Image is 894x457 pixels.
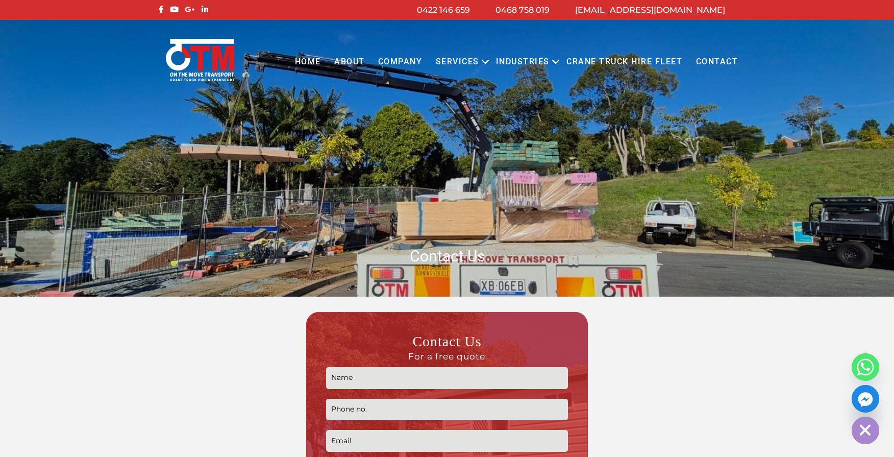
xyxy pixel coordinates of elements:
[417,5,470,15] a: 0422 146 659
[429,48,486,76] a: Services
[689,48,744,76] a: Contact
[489,48,556,76] a: Industries
[495,5,550,15] a: 0468 758 019
[328,48,371,76] a: About
[326,399,567,421] input: Phone no.
[326,367,567,389] input: Name
[371,48,429,76] a: COMPANY
[326,430,567,452] input: Email
[288,48,327,76] a: Home
[164,38,236,82] img: Otmtransport
[852,353,879,381] a: Whatsapp
[326,351,567,362] span: For a free quote
[852,385,879,413] a: Facebook_Messenger
[326,332,567,362] h3: Contact Us
[156,246,738,266] h1: Contact Us
[575,5,725,15] a: [EMAIL_ADDRESS][DOMAIN_NAME]
[560,48,689,76] a: Crane Truck Hire Fleet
